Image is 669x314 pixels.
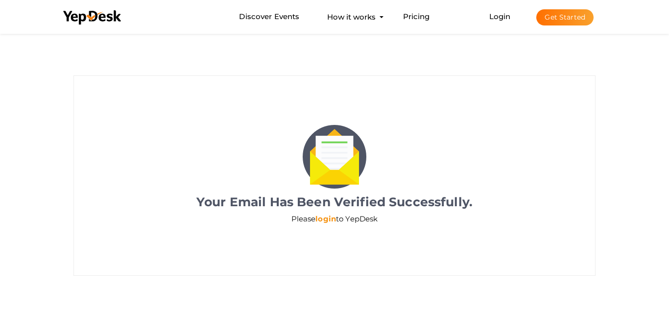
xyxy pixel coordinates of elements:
[315,214,336,223] a: login
[291,214,378,224] label: Please to YepDesk
[196,189,473,211] label: Your Email Has Been Verified Successfully.
[239,8,299,26] a: Discover Events
[303,125,366,189] img: letter.png
[324,8,379,26] button: How it works
[536,9,594,25] button: Get Started
[489,12,511,21] a: Login
[403,8,430,26] a: Pricing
